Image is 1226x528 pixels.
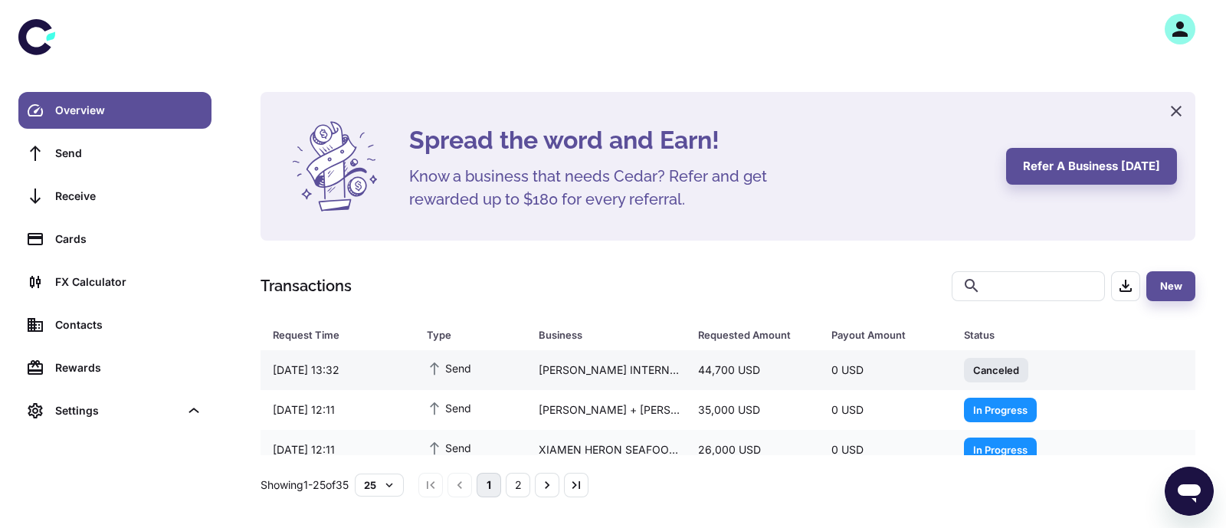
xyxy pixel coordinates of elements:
button: Go to last page [564,473,588,497]
span: Send [427,439,471,456]
a: Cards [18,221,211,257]
a: Send [18,135,211,172]
a: Overview [18,92,211,129]
div: Request Time [273,324,388,346]
div: 0 USD [819,356,952,385]
span: In Progress [964,441,1037,457]
div: Send [55,145,202,162]
div: XIAMEN HERON SEAFOOD LTD [526,435,686,464]
div: 44,700 USD [686,356,818,385]
p: Showing 1-25 of 35 [261,477,349,494]
div: Contacts [55,316,202,333]
div: [DATE] 13:32 [261,356,415,385]
span: Send [427,359,471,376]
div: Settings [55,402,179,419]
button: 25 [355,474,404,497]
div: [PERSON_NAME] + [PERSON_NAME] [PERSON_NAME] b.v. [526,395,686,425]
h1: Transactions [261,274,352,297]
div: Settings [18,392,211,429]
a: Receive [18,178,211,215]
button: New [1146,271,1195,301]
a: FX Calculator [18,264,211,300]
div: [PERSON_NAME] INTERNATIONAL TRADE CO.,LIMITED [526,356,686,385]
button: Go to next page [535,473,559,497]
div: Overview [55,102,202,119]
span: In Progress [964,402,1037,417]
span: Type [427,324,520,346]
div: 0 USD [819,435,952,464]
div: 26,000 USD [686,435,818,464]
div: Cards [55,231,202,248]
span: Canceled [964,362,1028,377]
span: Requested Amount [698,324,812,346]
div: Rewards [55,359,202,376]
div: Payout Amount [831,324,926,346]
span: Request Time [273,324,408,346]
button: Go to page 2 [506,473,530,497]
a: Contacts [18,307,211,343]
div: [DATE] 12:11 [261,395,415,425]
iframe: Button to launch messaging window [1165,467,1214,516]
nav: pagination navigation [416,473,591,497]
div: 0 USD [819,395,952,425]
div: Requested Amount [698,324,792,346]
div: [DATE] 12:11 [261,435,415,464]
div: Type [427,324,500,346]
div: 35,000 USD [686,395,818,425]
button: page 1 [477,473,501,497]
div: Status [964,324,1112,346]
span: Payout Amount [831,324,946,346]
div: FX Calculator [55,274,202,290]
a: Rewards [18,349,211,386]
span: Status [964,324,1132,346]
button: Refer a business [DATE] [1006,148,1177,185]
h4: Spread the word and Earn! [409,122,988,159]
div: Receive [55,188,202,205]
h5: Know a business that needs Cedar? Refer and get rewarded up to $180 for every referral. [409,165,792,211]
span: Send [427,399,471,416]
